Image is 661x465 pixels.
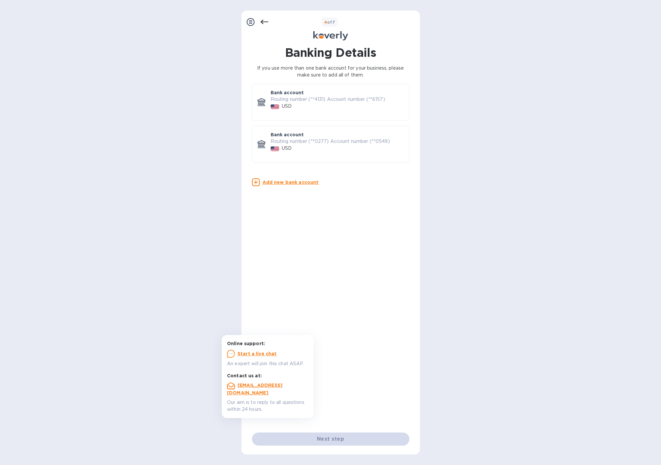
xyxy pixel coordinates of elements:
p: An expert will join this chat ASAP. [227,360,308,367]
u: Add new bank account [262,180,319,185]
u: Start a live chat [238,351,277,356]
p: Routing number (**0277) Account number (**0549) [271,138,404,145]
p: Our aim is to reply to all questions within 24 hours. [227,399,308,413]
b: of 7 [324,20,335,25]
img: USD [271,104,279,109]
a: [EMAIL_ADDRESS][DOMAIN_NAME] [227,383,282,395]
b: Online support: [227,341,265,346]
p: USD [282,103,292,110]
img: USD [271,146,279,151]
p: If you use more than one bank account for your business, please make sure to add all of them. [252,65,409,78]
p: Bank account [271,89,304,96]
p: USD [282,145,292,152]
p: Bank account [271,131,304,138]
p: Routing number (**4131) Account number (**6157) [271,96,404,103]
h1: Banking Details [252,46,409,59]
span: 4 [324,20,327,25]
b: Contact us at: [227,373,262,378]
